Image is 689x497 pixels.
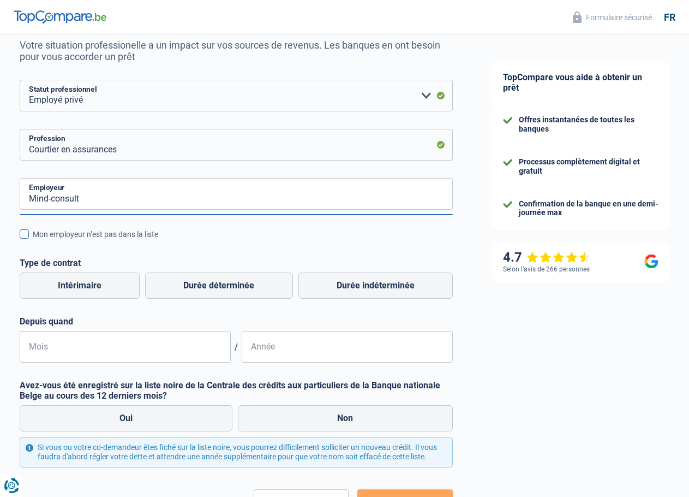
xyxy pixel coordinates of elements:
div: 4.7 [503,250,591,265]
label: Depuis quand [20,316,453,327]
div: fr [664,11,675,23]
div: TopCompare vous aide à obtenir un prêt [492,61,669,104]
div: Selon l’avis de 266 personnes [503,265,590,273]
label: Non [238,405,453,431]
label: Intérimaire [20,273,140,299]
input: Cherchez votre employeur [20,178,453,210]
label: Durée déterminée [145,273,292,299]
div: Processus complètement digital et gratuit [519,157,658,176]
div: Si vous ou votre co-demandeur êtes fiché sur la liste noire, vous pourrez difficilement sollicite... [20,437,453,468]
div: Mon employeur n’est pas dans la liste [33,229,453,240]
label: Type de contrat [20,258,453,268]
p: Votre situation professionelle a un impact sur vos sources de revenus. Les banques en ont besoin ... [20,39,453,62]
img: TopCompare Logo [14,10,106,23]
input: MM [20,331,231,363]
span: / [231,342,242,352]
div: Confirmation de la banque en une demi-journée max [519,199,658,218]
button: Formulaire sécurisé [566,8,658,26]
label: Avez-vous été enregistré sur la liste noire de la Centrale des crédits aux particuliers de la Ban... [20,380,453,401]
label: Oui [20,405,232,431]
div: Offres instantanées de toutes les banques [519,115,658,134]
input: AAAA [242,331,453,363]
label: Durée indéterminée [298,273,453,299]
